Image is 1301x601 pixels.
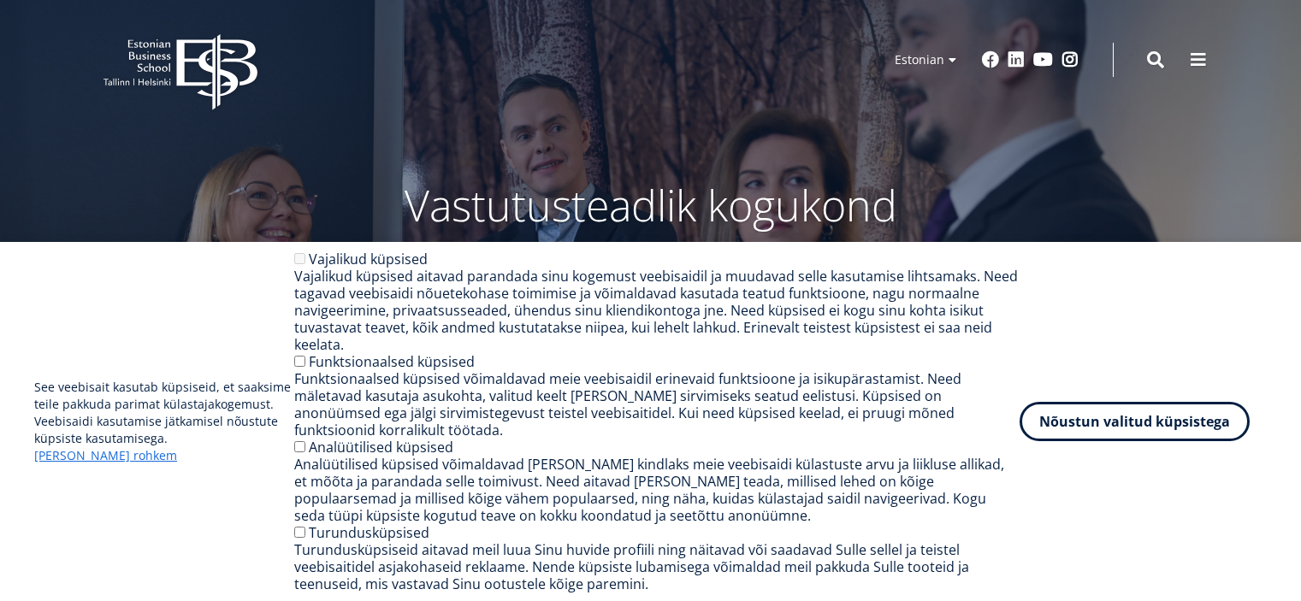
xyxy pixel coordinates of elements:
p: See veebisait kasutab küpsiseid, et saaksime teile pakkuda parimat külastajakogemust. Veebisaidi ... [34,379,294,464]
div: Funktsionaalsed küpsised võimaldavad meie veebisaidil erinevaid funktsioone ja isikupärastamist. ... [294,370,1020,439]
a: Youtube [1033,51,1053,68]
a: Facebook [982,51,999,68]
a: Linkedin [1008,51,1025,68]
label: Analüütilised küpsised [309,438,453,457]
a: Instagram [1061,51,1079,68]
div: Vajalikud küpsised aitavad parandada sinu kogemust veebisaidil ja muudavad selle kasutamise lihts... [294,268,1020,353]
a: [PERSON_NAME] rohkem [34,447,177,464]
div: Analüütilised küpsised võimaldavad [PERSON_NAME] kindlaks meie veebisaidi külastuste arvu ja liik... [294,456,1020,524]
label: Vajalikud küpsised [309,250,428,268]
p: Vastutusteadlik kogukond [198,180,1104,231]
button: Nõustun valitud küpsistega [1020,402,1250,441]
label: Funktsionaalsed küpsised [309,352,475,371]
div: Turundusküpsiseid aitavad meil luua Sinu huvide profiili ning näitavad või saadavad Sulle sellel ... [294,541,1020,592]
label: Turundusküpsised [309,523,429,542]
